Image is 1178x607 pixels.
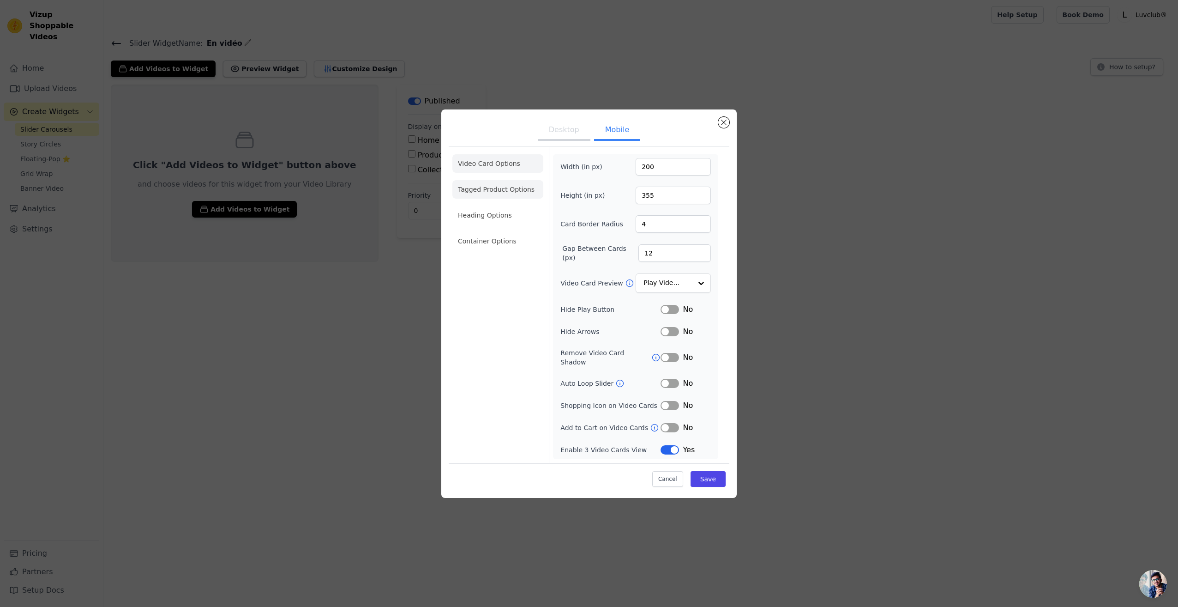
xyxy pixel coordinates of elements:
label: Hide Arrows [560,327,661,336]
button: Close modal [718,117,729,128]
label: Width (in px) [560,162,611,171]
span: No [683,422,693,433]
label: Shopping Icon on Video Cards [560,401,657,410]
button: Save [691,471,726,487]
label: Video Card Preview [560,279,625,288]
li: Tagged Product Options [452,180,543,199]
span: No [683,400,693,411]
button: Cancel [652,471,683,487]
label: Height (in px) [560,191,611,200]
label: Card Border Radius [560,219,623,229]
label: Remove Video Card Shadow [560,348,651,367]
li: Container Options [452,232,543,250]
label: Auto Loop Slider [560,379,615,388]
li: Heading Options [452,206,543,225]
span: No [683,352,693,363]
label: Hide Play Button [560,305,661,314]
span: No [683,304,693,315]
span: No [683,378,693,389]
label: Enable 3 Video Cards View [560,445,661,455]
span: No [683,326,693,337]
button: Mobile [594,121,640,141]
a: Ouvrir le chat [1139,570,1167,598]
button: Desktop [538,121,590,141]
label: Gap Between Cards (px) [562,244,638,262]
li: Video Card Options [452,154,543,173]
span: Yes [683,444,695,455]
label: Add to Cart on Video Cards [560,423,650,432]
